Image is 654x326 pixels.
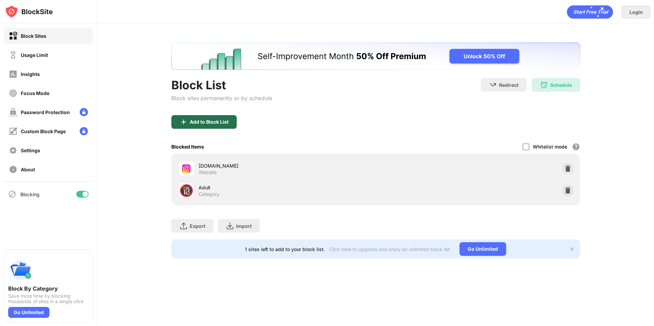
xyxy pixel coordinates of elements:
img: customize-block-page-off.svg [9,127,17,136]
img: about-off.svg [9,165,17,174]
div: Custom Block Page [21,128,66,134]
div: Category [199,191,219,197]
div: Schedule [550,82,572,88]
div: Focus Mode [21,90,49,96]
img: focus-off.svg [9,89,17,97]
img: block-on.svg [9,32,17,40]
div: Import [236,223,252,229]
div: 🔞 [179,184,193,198]
img: favicons [182,165,190,173]
div: Export [190,223,205,229]
div: [DOMAIN_NAME] [199,162,376,169]
div: Save more time by blocking thousands of sites in a single click [8,293,89,304]
img: settings-off.svg [9,146,17,155]
img: insights-off.svg [9,70,17,78]
div: Add to Block List [190,119,229,125]
div: Whitelist mode [533,144,567,150]
div: Block Sites [21,33,46,39]
img: logo-blocksite.svg [5,5,53,18]
div: animation [567,5,613,19]
img: lock-menu.svg [80,108,88,116]
div: Blocked Items [171,144,204,150]
div: Login [629,9,643,15]
img: push-categories.svg [8,258,33,282]
div: Block List [171,78,272,92]
img: lock-menu.svg [80,127,88,135]
div: Insights [21,71,40,77]
div: 1 sites left to add to your block list. [245,246,325,252]
div: Website [199,169,217,175]
div: Usage Limit [21,52,48,58]
img: time-usage-off.svg [9,51,17,59]
div: Block sites permanently or by schedule [171,95,272,102]
div: Redirect [499,82,518,88]
div: Go Unlimited [8,307,49,318]
div: Adult [199,184,376,191]
div: Block By Category [8,285,89,292]
div: Settings [21,148,40,153]
div: Go Unlimited [460,242,506,256]
img: password-protection-off.svg [9,108,17,117]
div: Blocking [20,191,40,197]
img: x-button.svg [569,246,575,252]
img: blocking-icon.svg [8,190,16,198]
div: About [21,167,35,172]
div: Password Protection [21,109,70,115]
div: Click here to upgrade and enjoy an unlimited block list. [329,246,451,252]
iframe: Banner [171,43,580,70]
